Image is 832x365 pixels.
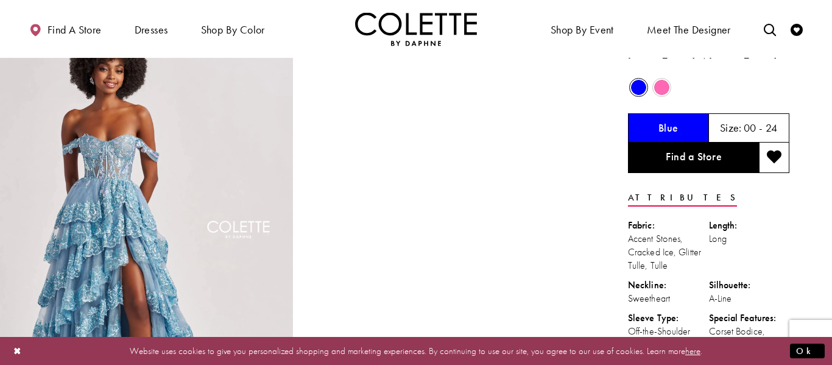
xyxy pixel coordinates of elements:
div: Accent Stones, Cracked Ice, Glitter Tulle, Tulle [628,232,709,272]
a: here [685,344,700,356]
a: Check Wishlist [788,12,806,46]
a: Meet the designer [644,12,734,46]
div: Sleeve Type: [628,311,709,325]
button: Close Dialog [7,340,28,361]
button: Submit Dialog [790,343,825,358]
span: Shop By Event [548,12,617,46]
span: Shop By Event [551,24,614,36]
div: Blue [628,77,649,98]
a: Attributes [628,189,737,207]
a: Find a Store [628,143,759,173]
div: Off-the-Shoulder [628,325,709,338]
div: Long [709,232,790,246]
div: Fabric: [628,219,709,232]
div: Special Features: [709,311,790,325]
div: Neckline: [628,278,709,292]
span: Dresses [132,12,171,46]
p: Website uses cookies to give you personalized shopping and marketing experiences. By continuing t... [88,342,744,359]
a: Toggle search [761,12,779,46]
span: Dresses [135,24,168,36]
span: Find a store [48,24,102,36]
a: Visit Home Page [355,12,477,46]
video: Style CL8690 Colette by Daphne #1 autoplay loop mute video [299,19,592,165]
span: Meet the designer [647,24,731,36]
button: Add to wishlist [759,143,789,173]
span: Shop by color [198,12,268,46]
div: Sweetheart [628,292,709,305]
div: A-Line [709,292,790,305]
h5: 00 - 24 [744,122,778,134]
a: Find a store [26,12,104,46]
h5: Chosen color [658,122,679,134]
div: Silhouette: [709,278,790,292]
div: Product color controls state depends on size chosen [628,76,789,99]
div: Length: [709,219,790,232]
div: Pink [651,77,672,98]
img: Colette by Daphne [355,12,477,46]
span: Size: [720,121,742,135]
span: Shop by color [201,24,265,36]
